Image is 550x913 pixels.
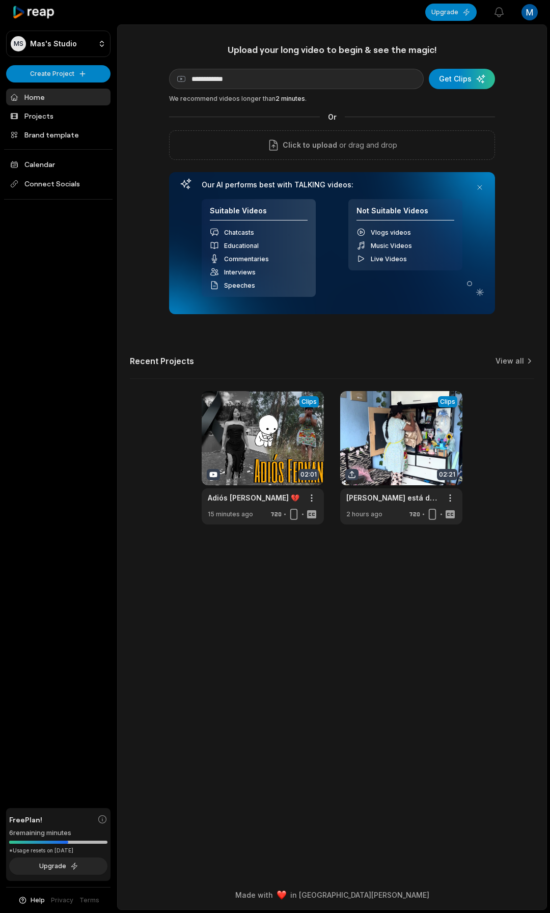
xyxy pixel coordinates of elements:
span: Help [31,896,45,905]
span: Or [320,112,345,122]
div: 6 remaining minutes [9,828,107,838]
span: Click to upload [283,139,337,151]
button: Upgrade [425,4,477,21]
a: Calendar [6,156,111,173]
h4: Suitable Videos [210,206,308,221]
div: We recommend videos longer than . [169,94,495,103]
div: Made with in [GEOGRAPHIC_DATA][PERSON_NAME] [127,890,537,900]
a: Adiós [PERSON_NAME] 💔 [208,492,299,503]
button: Get Clips [429,69,495,89]
span: Speeches [224,282,255,289]
a: Home [6,89,111,105]
span: Vlogs videos [371,229,411,236]
h3: Our AI performs best with TALKING videos: [202,180,462,189]
span: Commentaries [224,255,269,263]
a: Brand template [6,126,111,143]
button: Create Project [6,65,111,82]
span: Educational [224,242,259,250]
img: heart emoji [277,891,286,900]
p: or drag and drop [337,139,397,151]
span: Music Videos [371,242,412,250]
div: MS [11,36,26,51]
span: 2 minutes [276,95,305,102]
a: [PERSON_NAME] está de Regreso？ 😭 [346,492,440,503]
span: Live Videos [371,255,407,263]
span: Connect Socials [6,175,111,193]
a: Terms [79,896,99,905]
button: Upgrade [9,857,107,875]
div: *Usage resets on [DATE] [9,847,107,854]
span: Interviews [224,268,256,276]
a: Privacy [51,896,73,905]
button: Help [18,896,45,905]
span: Chatcasts [224,229,254,236]
h1: Upload your long video to begin & see the magic! [169,44,495,56]
a: Projects [6,107,111,124]
p: Mas's Studio [30,39,77,48]
h2: Recent Projects [130,356,194,366]
span: Free Plan! [9,814,42,825]
a: View all [496,356,524,366]
h4: Not Suitable Videos [356,206,454,221]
